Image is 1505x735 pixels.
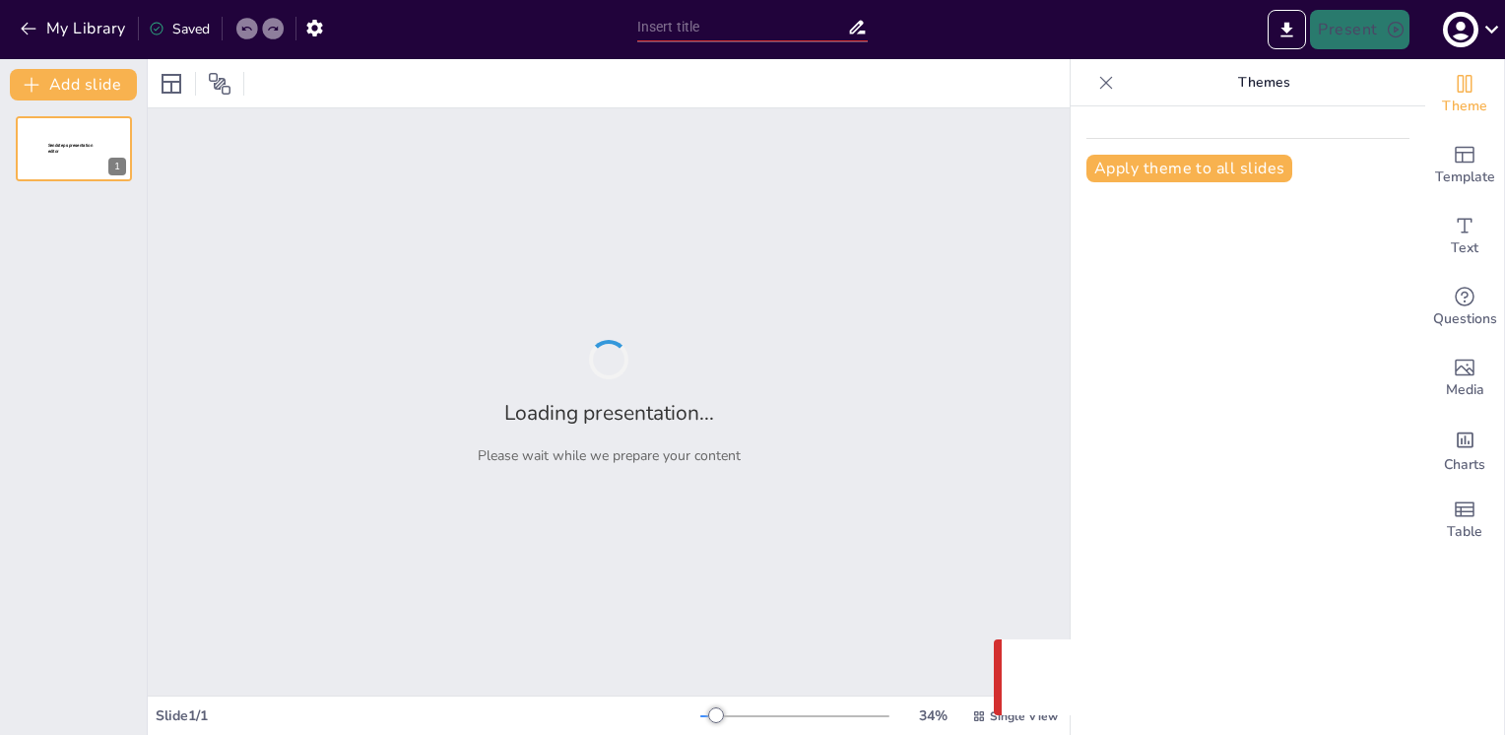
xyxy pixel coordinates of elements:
div: Slide 1 / 1 [156,706,700,725]
div: Get real-time input from your audience [1425,272,1504,343]
div: Add images, graphics, shapes or video [1425,343,1504,414]
div: 34 % [909,706,956,725]
div: Saved [149,20,210,38]
div: 1 [16,116,132,181]
button: My Library [15,13,134,44]
div: Add text boxes [1425,201,1504,272]
div: Change the overall theme [1425,59,1504,130]
p: Themes [1122,59,1406,106]
span: Position [208,72,231,96]
span: Template [1435,167,1495,188]
div: Add a table [1425,485,1504,556]
div: Add charts and graphs [1425,414,1504,485]
span: Single View [990,708,1058,724]
button: Export to PowerPoint [1268,10,1306,49]
button: Add slide [10,69,137,100]
p: Your request was made with invalid credentials. [1057,666,1426,690]
span: Questions [1433,308,1497,330]
div: Layout [156,68,187,100]
span: Sendsteps presentation editor [48,143,93,154]
span: Theme [1442,96,1487,117]
input: Insert title [637,13,848,41]
span: Media [1446,379,1484,401]
span: Table [1447,521,1482,543]
h2: Loading presentation... [504,399,714,427]
button: Present [1310,10,1408,49]
div: Add ready made slides [1425,130,1504,201]
span: Charts [1444,454,1485,476]
button: Apply theme to all slides [1086,155,1292,182]
div: 1 [108,158,126,175]
span: Text [1451,237,1478,259]
p: Please wait while we prepare your content [478,446,741,465]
